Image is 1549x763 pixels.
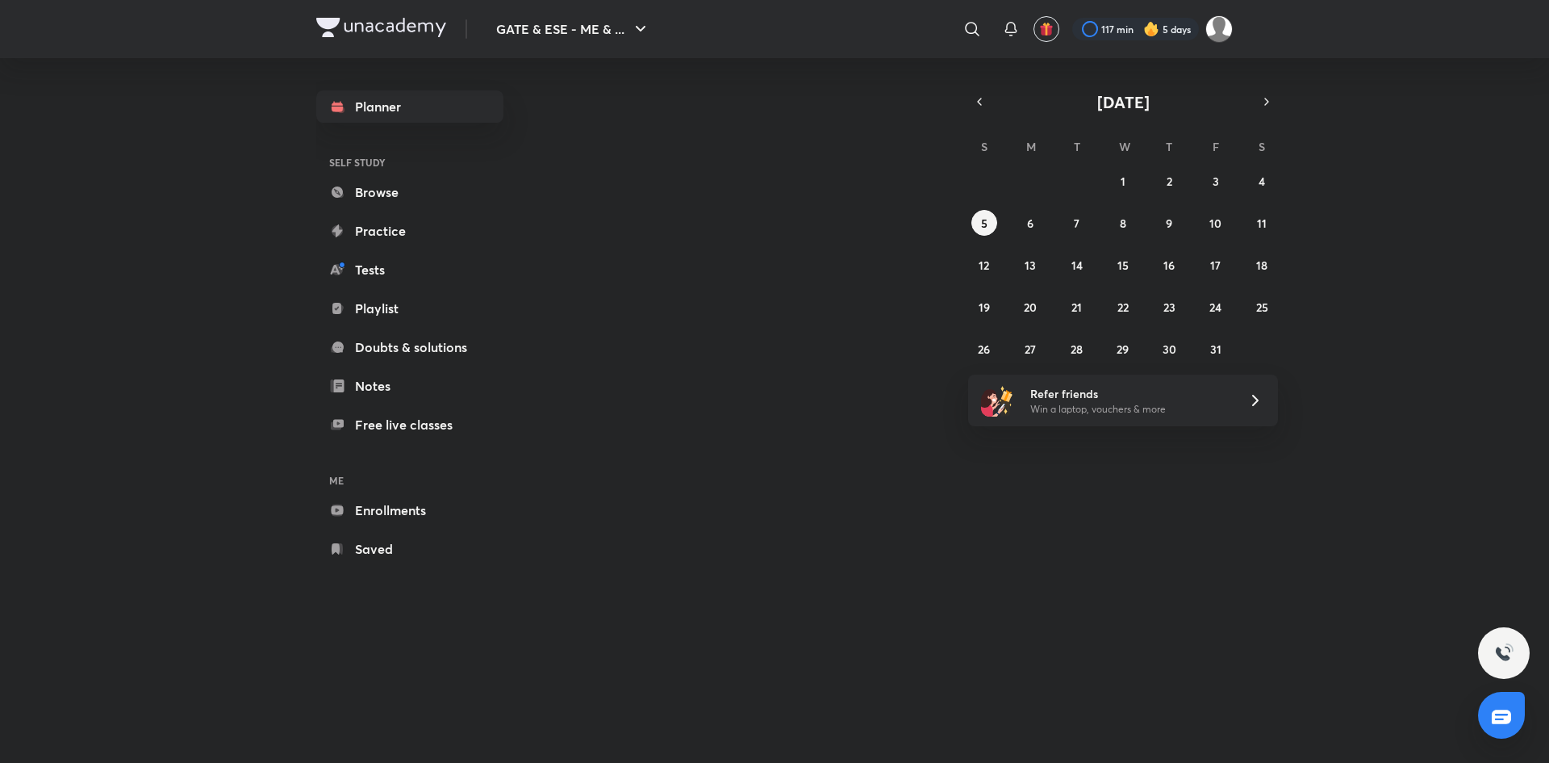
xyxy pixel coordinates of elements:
button: October 16, 2025 [1156,252,1182,278]
button: October 12, 2025 [971,252,997,278]
a: Planner [316,90,503,123]
abbr: October 4, 2025 [1259,174,1265,189]
img: ttu [1494,644,1514,663]
a: Saved [316,533,503,565]
abbr: October 1, 2025 [1121,174,1125,189]
abbr: October 15, 2025 [1117,258,1129,273]
button: October 11, 2025 [1249,210,1275,236]
a: Tests [316,254,503,286]
a: Playlist [316,292,503,325]
img: referral [981,384,1013,417]
abbr: October 6, 2025 [1027,216,1033,231]
img: avatar [1039,22,1054,36]
abbr: Tuesday [1074,139,1080,154]
abbr: October 13, 2025 [1025,258,1036,273]
abbr: October 21, 2025 [1071,300,1082,315]
button: October 14, 2025 [1064,252,1090,278]
h6: SELF STUDY [316,149,503,176]
abbr: October 31, 2025 [1210,342,1221,357]
button: October 7, 2025 [1064,210,1090,236]
abbr: Thursday [1166,139,1172,154]
button: October 21, 2025 [1064,294,1090,320]
abbr: October 3, 2025 [1213,174,1219,189]
button: October 30, 2025 [1156,336,1182,362]
button: October 20, 2025 [1017,294,1043,320]
abbr: October 26, 2025 [978,342,990,357]
button: October 19, 2025 [971,294,997,320]
abbr: October 16, 2025 [1163,258,1175,273]
button: October 23, 2025 [1156,294,1182,320]
button: October 28, 2025 [1064,336,1090,362]
button: October 5, 2025 [971,210,997,236]
abbr: October 9, 2025 [1166,216,1172,231]
abbr: October 7, 2025 [1074,216,1079,231]
button: October 17, 2025 [1203,252,1229,278]
button: October 13, 2025 [1017,252,1043,278]
button: October 9, 2025 [1156,210,1182,236]
abbr: October 22, 2025 [1117,300,1129,315]
span: [DATE] [1097,91,1150,113]
button: October 4, 2025 [1249,168,1275,194]
abbr: October 30, 2025 [1163,342,1176,357]
button: GATE & ESE - ME & ... [486,13,660,45]
abbr: October 14, 2025 [1071,258,1083,273]
abbr: October 28, 2025 [1071,342,1083,357]
abbr: Saturday [1259,139,1265,154]
a: Practice [316,215,503,247]
button: October 3, 2025 [1203,168,1229,194]
h6: Refer friends [1030,385,1229,402]
abbr: October 24, 2025 [1209,300,1221,315]
abbr: October 23, 2025 [1163,300,1175,315]
button: October 26, 2025 [971,336,997,362]
p: Win a laptop, vouchers & more [1030,402,1229,417]
abbr: Monday [1026,139,1036,154]
a: Doubts & solutions [316,331,503,363]
abbr: October 10, 2025 [1209,216,1221,231]
abbr: October 20, 2025 [1024,300,1037,315]
button: October 10, 2025 [1203,210,1229,236]
abbr: October 8, 2025 [1120,216,1126,231]
a: Enrollments [316,494,503,526]
a: Company Logo [316,18,446,41]
button: avatar [1033,16,1059,42]
a: Notes [316,370,503,402]
button: October 27, 2025 [1017,336,1043,362]
button: October 15, 2025 [1110,252,1136,278]
button: October 8, 2025 [1110,210,1136,236]
abbr: Wednesday [1119,139,1130,154]
button: October 2, 2025 [1156,168,1182,194]
button: October 22, 2025 [1110,294,1136,320]
button: October 24, 2025 [1203,294,1229,320]
button: October 1, 2025 [1110,168,1136,194]
button: October 29, 2025 [1110,336,1136,362]
img: Company Logo [316,18,446,37]
img: streak [1143,21,1159,37]
a: Browse [316,176,503,208]
img: Prakhar Mishra [1205,15,1233,43]
abbr: October 2, 2025 [1167,174,1172,189]
abbr: October 12, 2025 [979,258,989,273]
abbr: October 25, 2025 [1256,300,1268,315]
abbr: October 19, 2025 [979,300,990,315]
abbr: October 29, 2025 [1117,342,1129,357]
abbr: October 17, 2025 [1210,258,1221,273]
abbr: October 27, 2025 [1025,342,1036,357]
button: October 25, 2025 [1249,294,1275,320]
button: October 6, 2025 [1017,210,1043,236]
abbr: October 18, 2025 [1256,258,1267,273]
abbr: October 11, 2025 [1257,216,1267,231]
button: October 18, 2025 [1249,252,1275,278]
abbr: Friday [1213,139,1219,154]
h6: ME [316,467,503,494]
a: Free live classes [316,409,503,441]
button: October 31, 2025 [1203,336,1229,362]
abbr: October 5, 2025 [981,216,987,231]
button: [DATE] [991,90,1255,113]
abbr: Sunday [981,139,987,154]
